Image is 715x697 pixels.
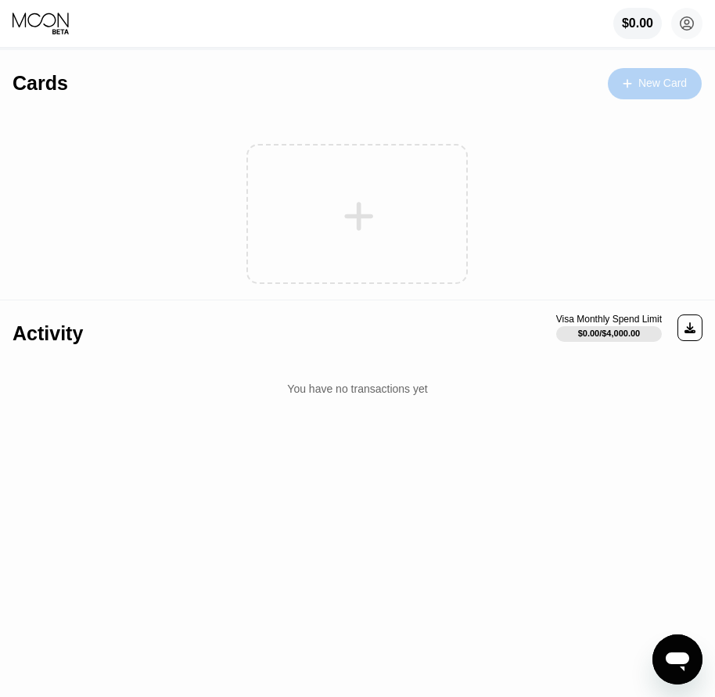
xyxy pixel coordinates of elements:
[608,68,702,99] div: New Card
[622,16,653,31] div: $0.00
[638,77,687,90] div: New Card
[13,367,702,411] div: You have no transactions yet
[13,72,68,95] div: Cards
[556,314,662,325] div: Visa Monthly Spend Limit
[613,8,662,39] div: $0.00
[556,314,662,342] div: Visa Monthly Spend Limit$0.00/$4,000.00
[578,329,641,338] div: $0.00 / $4,000.00
[13,322,83,345] div: Activity
[652,634,702,684] iframe: Button to launch messaging window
